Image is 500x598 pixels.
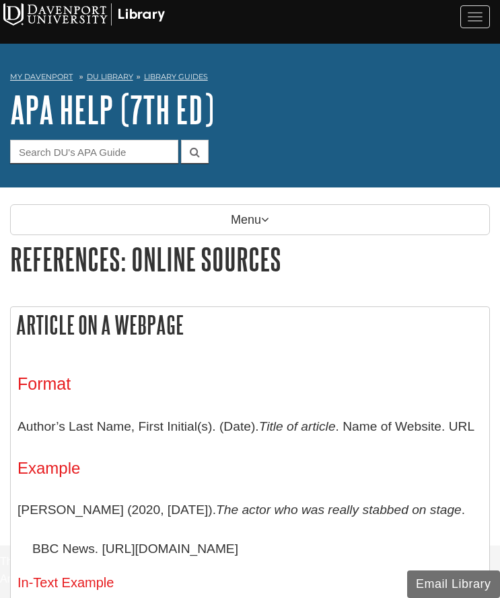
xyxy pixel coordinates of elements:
[11,307,489,343] h2: Article on a Webpage
[87,72,133,81] a: DU Library
[10,71,73,83] a: My Davenport
[17,575,483,590] h5: In-Text Example
[17,407,483,446] p: Author’s Last Name, First Initial(s). (Date). . Name of Website. URL
[3,3,165,26] img: Davenport University Logo
[216,503,462,517] i: The actor who was really stabbed on stage
[10,204,490,235] p: Menu
[144,72,208,81] a: Library Guides
[407,570,500,598] button: Email Library
[259,419,336,433] i: Title of article
[17,460,483,477] h4: Example
[17,374,483,394] h3: Format
[10,89,214,130] a: APA Help (7th Ed)
[10,242,490,276] h1: References: Online Sources
[17,490,483,568] p: [PERSON_NAME] (2020, [DATE]). . BBC News. [URL][DOMAIN_NAME]
[10,140,178,163] input: Search DU's APA Guide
